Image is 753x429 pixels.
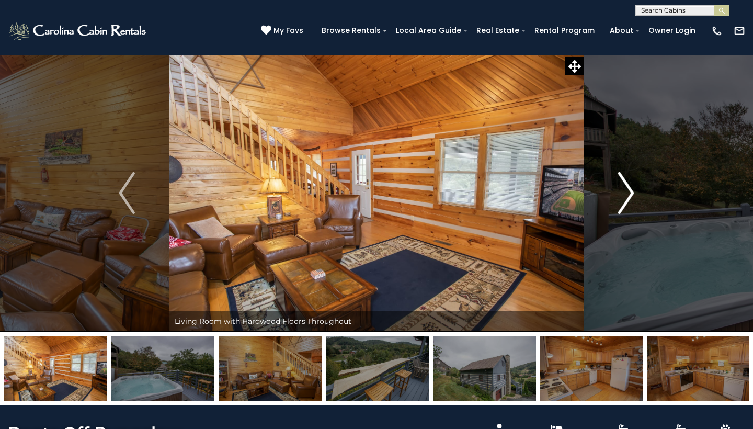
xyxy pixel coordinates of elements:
[618,172,634,214] img: arrow
[326,336,429,401] img: 163265797
[643,22,701,39] a: Owner Login
[540,336,643,401] img: 163265798
[529,22,600,39] a: Rental Program
[734,25,745,37] img: mail-regular-white.png
[273,25,303,36] span: My Favs
[84,54,169,332] button: Previous
[647,336,750,401] img: 163265794
[584,54,669,332] button: Next
[119,172,134,214] img: arrow
[604,22,638,39] a: About
[391,22,466,39] a: Local Area Guide
[219,336,322,401] img: 163265793
[8,20,149,41] img: White-1-2.png
[471,22,524,39] a: Real Estate
[111,336,214,401] img: 163265792
[4,336,107,401] img: 163265796
[261,25,306,37] a: My Favs
[711,25,723,37] img: phone-regular-white.png
[169,311,584,332] div: Living Room with Hardwood Floors Throughout
[433,336,536,401] img: 163265769
[316,22,386,39] a: Browse Rentals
